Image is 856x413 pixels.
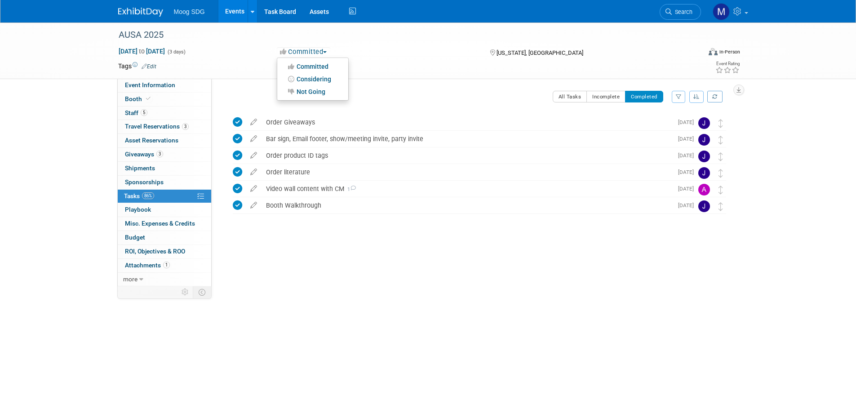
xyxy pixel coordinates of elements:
[118,120,211,133] a: Travel Reservations3
[193,286,211,298] td: Toggle Event Tabs
[118,259,211,272] a: Attachments1
[125,95,152,102] span: Booth
[167,49,186,55] span: (3 days)
[262,181,673,196] div: Video wall content with CM
[118,203,211,217] a: Playbook
[709,48,718,55] img: Format-Inperson.png
[262,164,673,180] div: Order literature
[246,201,262,209] a: edit
[125,81,175,89] span: Event Information
[118,134,211,147] a: Asset Reservations
[586,91,625,102] button: Incomplete
[156,151,163,157] span: 3
[625,91,663,102] button: Completed
[146,96,151,101] i: Booth reservation complete
[125,248,185,255] span: ROI, Objectives & ROO
[262,131,673,147] div: Bar sign, Email footer, show/meeting invite, party invite
[719,49,740,55] div: In-Person
[648,47,741,60] div: Event Format
[698,117,710,129] img: Jaclyn Roberts
[118,107,211,120] a: Staff5
[125,164,155,172] span: Shipments
[277,60,348,73] a: Committed
[262,115,673,130] div: Order Giveaways
[125,234,145,241] span: Budget
[142,63,156,70] a: Edit
[497,49,583,56] span: [US_STATE], [GEOGRAPHIC_DATA]
[719,169,723,178] i: Move task
[553,91,587,102] button: All Tasks
[678,119,698,125] span: [DATE]
[719,202,723,211] i: Move task
[125,109,147,116] span: Staff
[163,262,170,268] span: 1
[137,48,146,55] span: to
[118,162,211,175] a: Shipments
[125,262,170,269] span: Attachments
[141,109,147,116] span: 5
[118,217,211,231] a: Misc. Expenses & Credits
[698,200,710,212] img: Jaclyn Roberts
[118,148,211,161] a: Giveaways3
[118,47,165,55] span: [DATE] [DATE]
[719,136,723,144] i: Move task
[719,152,723,161] i: Move task
[698,184,710,195] img: Amy Garrett
[118,62,156,71] td: Tags
[118,190,211,203] a: Tasks86%
[678,202,698,209] span: [DATE]
[262,198,673,213] div: Booth Walkthrough
[678,136,698,142] span: [DATE]
[246,118,262,126] a: edit
[715,62,740,66] div: Event Rating
[262,148,673,163] div: Order product ID tags
[678,169,698,175] span: [DATE]
[123,275,137,283] span: more
[125,137,178,144] span: Asset Reservations
[118,93,211,106] a: Booth
[678,152,698,159] span: [DATE]
[125,178,164,186] span: Sponsorships
[713,3,730,20] img: Marissa Fitzpatrick
[246,185,262,193] a: edit
[125,206,151,213] span: Playbook
[344,187,356,192] span: 1
[182,123,189,130] span: 3
[125,220,195,227] span: Misc. Expenses & Credits
[277,85,348,98] a: Not Going
[118,8,163,17] img: ExhibitDay
[118,245,211,258] a: ROI, Objectives & ROO
[698,134,710,146] img: Jaclyn Roberts
[719,119,723,128] i: Move task
[118,273,211,286] a: more
[142,192,154,199] span: 86%
[246,168,262,176] a: edit
[277,73,348,85] a: Considering
[118,79,211,92] a: Event Information
[660,4,701,20] a: Search
[672,9,692,15] span: Search
[719,186,723,194] i: Move task
[698,151,710,162] img: Jaclyn Roberts
[124,192,154,200] span: Tasks
[118,231,211,244] a: Budget
[174,8,205,15] span: Moog SDG
[678,186,698,192] span: [DATE]
[125,151,163,158] span: Giveaways
[177,286,193,298] td: Personalize Event Tab Strip
[698,167,710,179] img: Jaclyn Roberts
[125,123,189,130] span: Travel Reservations
[707,91,723,102] a: Refresh
[246,151,262,160] a: edit
[277,47,330,57] button: Committed
[118,176,211,189] a: Sponsorships
[115,27,687,43] div: AUSA 2025
[246,135,262,143] a: edit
